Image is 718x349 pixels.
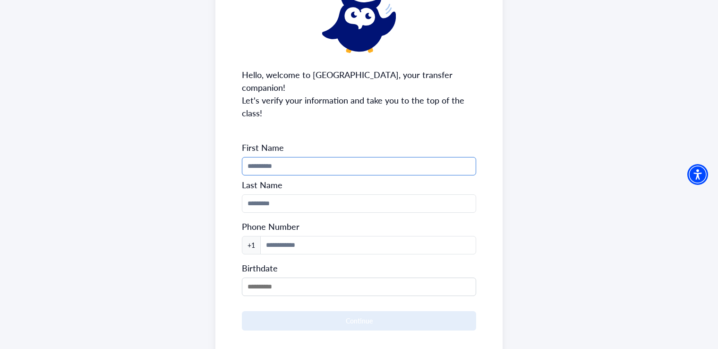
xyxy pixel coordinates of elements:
span: Birthdate [242,262,278,274]
span: First Name [242,142,476,153]
span: Hello, welcome to [GEOGRAPHIC_DATA], your transfer companion! Let's verify your information and t... [242,68,476,119]
span: Last Name [242,179,476,191]
input: Phone Number [242,194,476,213]
span: +1 [242,236,261,254]
input: MM/DD/YYYY [242,278,476,296]
label: Phone Number [242,221,299,232]
div: Accessibility Menu [687,164,708,185]
input: Phone Number [242,157,476,175]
